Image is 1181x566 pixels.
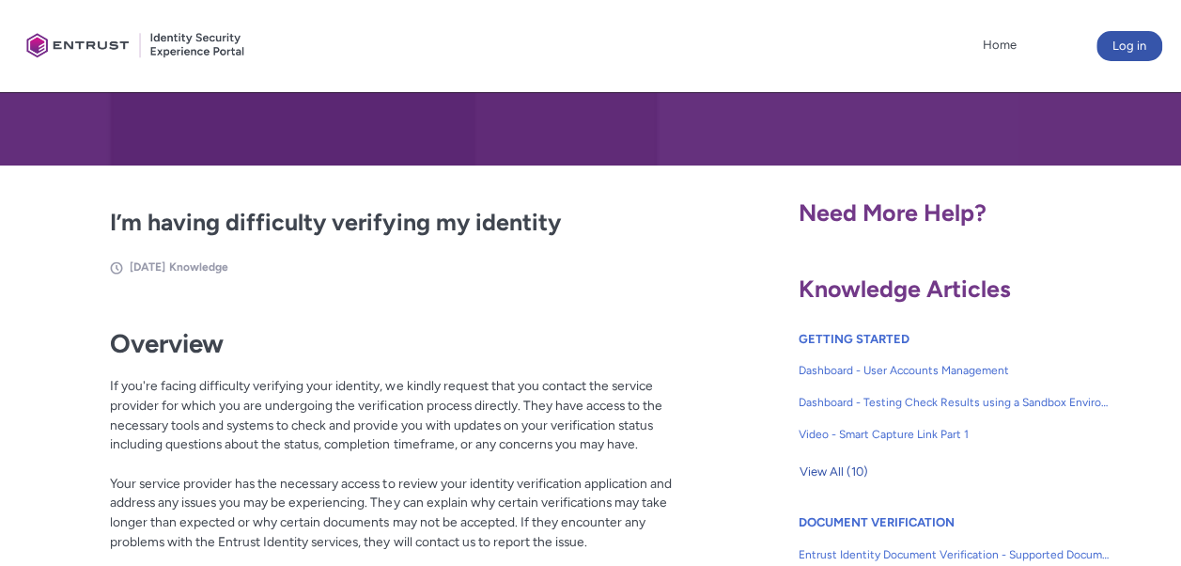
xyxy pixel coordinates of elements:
[799,354,1111,386] a: Dashboard - User Accounts Management
[799,457,869,487] button: View All (10)
[799,198,987,227] span: Need More Help?
[799,394,1111,411] span: Dashboard - Testing Check Results using a Sandbox Environment
[169,259,228,275] li: Knowledge
[799,332,909,346] a: GETTING STARTED
[799,275,1011,303] span: Knowledge Articles
[110,205,676,241] h2: I’m having difficulty verifying my identity
[799,418,1111,450] a: Video - Smart Capture Link Part 1
[110,328,676,359] h1: Overview
[799,426,1111,443] span: Video - Smart Capture Link Part 1
[799,362,1111,379] span: Dashboard - User Accounts Management
[799,515,955,529] a: DOCUMENT VERIFICATION
[799,546,1111,563] span: Entrust Identity Document Verification - Supported Document type and size
[1096,31,1162,61] button: Log in
[799,386,1111,418] a: Dashboard - Testing Check Results using a Sandbox Environment
[800,458,868,486] span: View All (10)
[130,260,165,274] span: [DATE]
[978,31,1021,59] a: Home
